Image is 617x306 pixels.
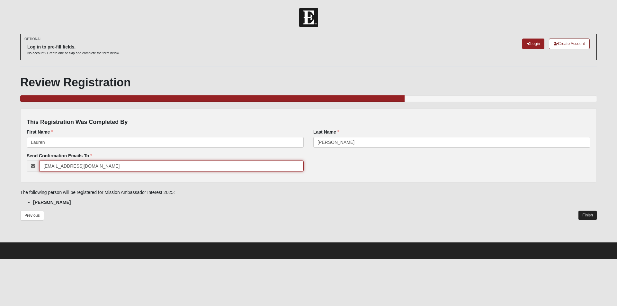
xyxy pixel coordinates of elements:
strong: [PERSON_NAME] [33,200,71,205]
p: The following person will be registered for Mission Ambassador Interest 2025: [20,189,597,196]
a: Previous [20,211,44,221]
h4: This Registration Was Completed By [27,119,590,126]
a: Create Account [549,39,590,49]
a: Login [522,39,544,49]
h6: Log in to pre-fill fields. [27,44,120,50]
label: Send Confirmation Emails To [27,153,92,159]
label: First Name [27,129,53,135]
label: Last Name [313,129,339,135]
h1: Review Registration [20,75,597,89]
p: No account? Create one or skip and complete the form below. [27,51,120,56]
img: Church of Eleven22 Logo [299,8,318,27]
small: OPTIONAL [24,37,41,41]
a: Finish [578,211,597,220]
